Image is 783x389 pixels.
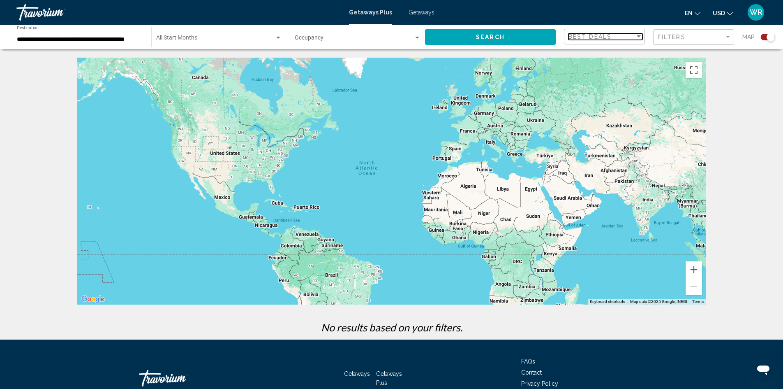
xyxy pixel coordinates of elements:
a: Terms [692,299,704,304]
a: Getaways Plus [349,9,392,16]
button: Zoom out [686,278,702,295]
p: No results based on your filters. [73,321,710,333]
a: Contact [521,369,542,376]
span: en [685,10,693,16]
a: Open this area in Google Maps (opens a new window) [79,294,106,305]
button: Keyboard shortcuts [590,299,625,305]
button: Zoom in [686,261,702,278]
span: Filters [658,34,686,40]
a: Getaways Plus [376,370,402,386]
img: Google [79,294,106,305]
span: Best Deals [568,33,612,40]
button: Toggle fullscreen view [686,62,702,78]
a: Travorium [16,4,341,21]
a: FAQs [521,358,535,365]
button: Change language [685,7,700,19]
button: Filter [653,29,734,46]
span: Search [476,34,505,41]
a: Getaways [344,370,370,377]
span: USD [713,10,725,16]
span: WR [750,8,762,16]
a: Getaways [409,9,434,16]
mat-select: Sort by [568,33,642,40]
button: Change currency [713,7,733,19]
button: User Menu [745,4,767,21]
span: Map data ©2025 Google, INEGI [630,299,687,304]
span: Map [742,31,755,43]
iframe: Button to launch messaging window [750,356,776,382]
button: Search [425,29,556,44]
a: Privacy Policy [521,380,558,387]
